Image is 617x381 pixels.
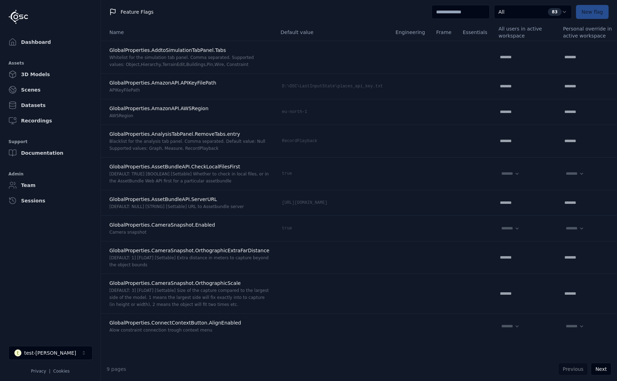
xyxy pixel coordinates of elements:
div: test-[PERSON_NAME] [24,349,76,356]
div: RecordPlayback [280,137,319,145]
div: Admin [8,170,92,178]
a: Cookies [53,369,70,374]
div: true [280,224,293,233]
span: [DEFAULT: NULL] [STRING] [Settable] URL to Assetbundle server [109,204,244,209]
button: Select a workspace [8,346,93,360]
th: Frame [430,24,457,41]
span: Whitelist for the simulation tab panel. Comma separated. Supported values: Object,Hierarchy,Terra... [109,55,254,67]
div: eu-north-1 [280,108,308,116]
button: Next [591,363,611,375]
div: Support [8,138,92,146]
a: Scenes [6,83,95,97]
th: Default value [275,24,390,41]
span: GlobalProperties.AmazonAPI.AWSRegion [109,106,209,111]
span: GlobalProperties.CameraSnapshot.OrthographicScale [109,280,241,286]
a: Dashboard [6,35,95,49]
span: GlobalProperties.AddtoSimulationTabPanel.Tabs [109,47,226,53]
span: [DEFAULT: TRUE] [BOOLEAN] [Settable] Whether to check in local files, or in the AssetBundle Web A... [109,172,269,183]
span: | [49,369,50,374]
span: AWSRegion [109,113,133,118]
th: All users in active workspace [493,24,557,41]
div: t [14,349,21,356]
span: Feature Flags [121,8,154,15]
span: Blacklist for the analysis tab panel. Comma separated. Default value: Null Supported values: Grap... [109,139,265,151]
span: [DEFAULT: 1] [FLOAT] [Settable] Extra distance in meters to capture beyond the object bounds [109,255,269,267]
th: Engineering [390,24,430,41]
span: APIKeyFilePath [109,88,140,93]
div: D:\OSC\LastInputState\places_api_key.txt [280,82,384,91]
span: Alow constraint connection trough context menu [109,328,212,333]
th: Name [101,24,275,41]
a: Team [6,178,95,192]
a: Datasets [6,98,95,112]
a: Recordings [6,114,95,128]
img: Logo [8,9,28,24]
a: Sessions [6,194,95,208]
span: GlobalProperties.ConnectContextButton.AlignEnabled [109,320,241,326]
div: [URL][DOMAIN_NAME] [280,199,329,207]
span: Camera snapshot [109,230,147,235]
th: Essentials [457,24,493,41]
div: Assets [8,59,92,67]
a: 3D Models [6,67,95,81]
span: 9 pages [107,366,126,372]
span: GlobalProperties.AnalysisTabPanel.RemoveTabs.entry [109,131,240,137]
span: GlobalProperties.AssetBundleAPI.ServerURL [109,196,217,202]
span: [DEFAULT: 3] [FLOAT] [Settable] Size of the capture compared to the largest side of the model. 1 ... [109,288,269,307]
span: GlobalProperties.CameraSnapshot.Enabled [109,222,215,228]
span: GlobalProperties.CameraSnapshot.OrthographicExtraFarDistance [109,248,269,253]
a: Privacy [31,369,46,374]
a: Documentation [6,146,95,160]
div: true [280,169,293,178]
span: GlobalProperties.AssetBundleAPI.CheckLocalFilesFirst [109,164,240,169]
span: GlobalProperties.AmazonAPI.APIKeyFilePath [109,80,216,86]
